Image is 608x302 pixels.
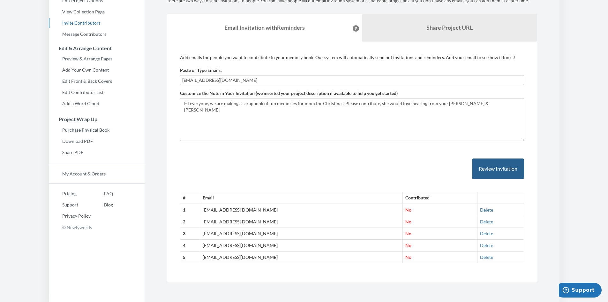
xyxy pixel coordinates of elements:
[180,252,200,263] th: 5
[49,88,145,97] a: Edit Contributor List
[49,148,145,157] a: Share PDF
[405,219,411,224] span: No
[402,192,477,204] th: Contributed
[224,24,305,31] strong: Email Invitation with Reminders
[49,169,145,179] a: My Account & Orders
[180,90,398,97] label: Customize the Note in Your Invitation (we inserted your project description if available to help ...
[91,189,113,198] a: FAQ
[200,216,402,228] td: [EMAIL_ADDRESS][DOMAIN_NAME]
[49,45,145,51] h3: Edit & Arrange Content
[472,159,524,179] button: Review Invitation
[180,192,200,204] th: #
[200,252,402,263] td: [EMAIL_ADDRESS][DOMAIN_NAME]
[480,219,493,224] a: Delete
[49,189,91,198] a: Pricing
[49,99,145,108] a: Add a Word Cloud
[180,204,200,216] th: 1
[49,116,145,122] h3: Project Wrap Up
[180,216,200,228] th: 2
[49,65,145,75] a: Add Your Own Content
[405,243,411,248] span: No
[49,29,145,39] a: Message Contributors
[182,77,522,84] input: Add contributor email(s) here...
[405,207,411,213] span: No
[49,7,145,17] a: View Collection Page
[49,76,145,86] a: Edit Front & Back Covers
[426,24,473,31] b: Share Project URL
[180,67,222,74] label: Paste or Type Emails:
[200,228,402,240] td: [EMAIL_ADDRESS][DOMAIN_NAME]
[49,18,145,28] a: Invite Contributors
[559,283,602,299] iframe: Opens a widget where you can chat to one of our agents
[200,204,402,216] td: [EMAIL_ADDRESS][DOMAIN_NAME]
[180,240,200,252] th: 4
[480,254,493,260] a: Delete
[480,243,493,248] a: Delete
[480,207,493,213] a: Delete
[49,125,145,135] a: Purchase Physical Book
[49,54,145,64] a: Preview & Arrange Pages
[49,200,91,210] a: Support
[91,200,113,210] a: Blog
[180,98,524,141] textarea: Hi everyone, we are making a scrapbook of fun memories for mom for Christmas. Please contribute, ...
[200,240,402,252] td: [EMAIL_ADDRESS][DOMAIN_NAME]
[200,192,402,204] th: Email
[405,254,411,260] span: No
[49,222,145,232] p: © Newlywords
[480,231,493,236] a: Delete
[405,231,411,236] span: No
[180,228,200,240] th: 3
[49,136,145,146] a: Download PDF
[49,211,91,221] a: Privacy Policy
[180,54,524,61] p: Add emails for people you want to contribute to your memory book. Our system will automatically s...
